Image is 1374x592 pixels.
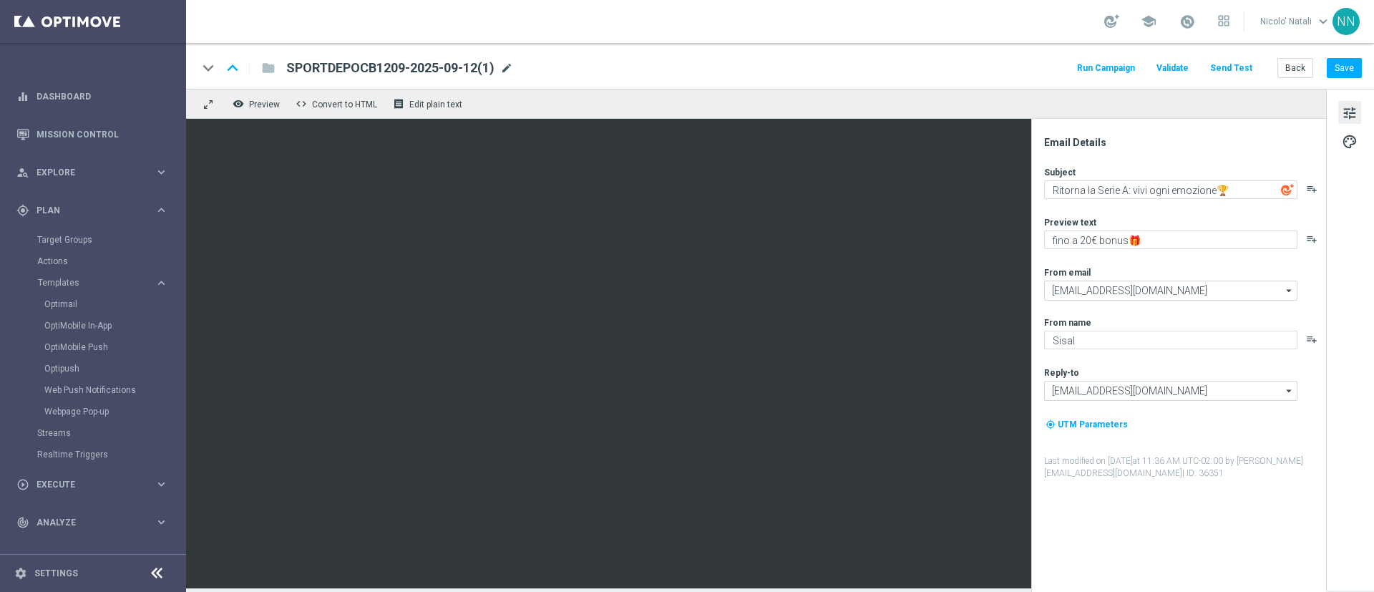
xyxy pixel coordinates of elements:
a: Webpage Pop-up [44,406,149,417]
button: Send Test [1208,59,1254,78]
span: mode_edit [500,62,513,74]
div: Templates [37,272,185,422]
span: Templates [38,278,140,287]
i: track_changes [16,516,29,529]
button: playlist_add [1306,334,1317,345]
button: Back [1277,58,1313,78]
span: palette [1342,132,1358,151]
i: arrow_drop_down [1282,281,1297,300]
button: track_changes Analyze keyboard_arrow_right [16,517,169,528]
div: OptiMobile In-App [44,315,185,336]
div: Execute [16,478,155,491]
span: Plan [36,206,155,215]
input: Select [1044,381,1297,401]
i: equalizer [16,90,29,103]
a: Realtime Triggers [37,449,149,460]
i: keyboard_arrow_right [155,165,168,179]
button: remove_red_eye Preview [229,94,286,113]
div: Target Groups [37,229,185,251]
i: arrow_drop_down [1282,382,1297,400]
span: SPORTDEPOCB1209-2025-09-12(1) [286,59,494,77]
a: Nicolo' Natalikeyboard_arrow_down [1259,11,1332,32]
div: person_search Explore keyboard_arrow_right [16,167,169,178]
div: OptiMobile Push [44,336,185,358]
span: code [296,98,307,110]
button: equalizer Dashboard [16,91,169,102]
span: tune [1342,104,1358,122]
div: Optimail [44,293,185,315]
button: Save [1327,58,1362,78]
a: Dashboard [36,77,168,115]
button: playlist_add [1306,183,1317,195]
label: From email [1044,267,1091,278]
div: Mission Control [16,115,168,153]
a: Settings [34,569,78,578]
div: Templates [38,278,155,287]
span: Validate [1156,63,1189,73]
i: gps_fixed [16,204,29,217]
div: Analyze [16,516,155,529]
i: keyboard_arrow_right [155,553,168,567]
i: keyboard_arrow_right [155,515,168,529]
a: Optimail [44,299,149,310]
div: Actions [37,251,185,272]
div: Webpage Pop-up [44,401,185,422]
button: tune [1338,101,1361,124]
i: remove_red_eye [233,98,244,110]
button: Mission Control [16,129,169,140]
div: Realtime Triggers [37,444,185,465]
div: Streams [37,422,185,444]
label: Last modified on [DATE] at 11:36 AM UTC-02:00 by [PERSON_NAME][EMAIL_ADDRESS][DOMAIN_NAME] [1044,455,1325,480]
button: receipt Edit plain text [389,94,469,113]
span: Preview [249,100,280,110]
label: From name [1044,317,1091,329]
label: Reply-to [1044,367,1079,379]
a: Streams [37,427,149,439]
span: Execute [36,480,155,489]
span: Explore [36,168,155,177]
button: playlist_add [1306,233,1317,245]
i: keyboard_arrow_up [222,57,243,79]
button: palette [1338,130,1361,152]
img: optiGenie.svg [1281,183,1294,196]
button: code Convert to HTML [292,94,384,113]
div: NN [1332,8,1360,35]
div: Web Push Notifications [44,379,185,401]
a: Web Push Notifications [44,384,149,396]
a: OptiMobile In-App [44,320,149,331]
div: Optipush [44,358,185,379]
a: Actions [37,256,149,267]
div: Dashboard [16,77,168,115]
button: play_circle_outline Execute keyboard_arrow_right [16,479,169,490]
i: play_circle_outline [16,478,29,491]
span: UTM Parameters [1058,419,1128,430]
a: Optipush [44,363,149,374]
i: receipt [393,98,404,110]
i: person_search [16,166,29,179]
div: Email Details [1044,136,1325,149]
i: keyboard_arrow_right [155,477,168,491]
button: Validate [1154,59,1191,78]
input: Select [1044,281,1297,301]
span: Edit plain text [409,100,462,110]
i: my_location [1046,419,1056,430]
button: my_location UTM Parameters [1044,417,1129,432]
i: settings [14,567,27,580]
i: keyboard_arrow_right [155,203,168,217]
a: OptiMobile Push [44,341,149,353]
span: Analyze [36,518,155,527]
button: Templates keyboard_arrow_right [37,277,169,288]
button: gps_fixed Plan keyboard_arrow_right [16,205,169,216]
a: Mission Control [36,115,168,153]
button: Run Campaign [1075,59,1137,78]
span: school [1141,14,1156,29]
span: | ID: 36351 [1182,468,1224,478]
